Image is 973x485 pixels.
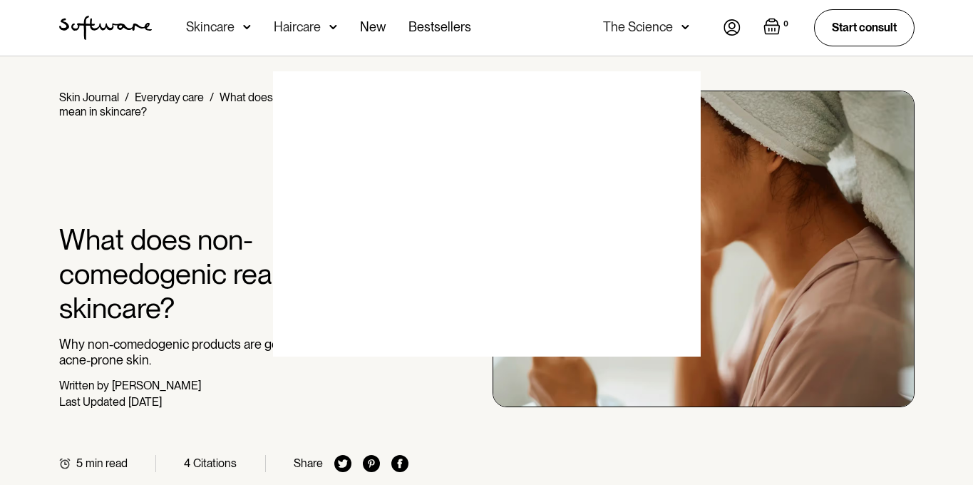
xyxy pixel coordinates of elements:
img: twitter icon [334,455,351,472]
a: Everyday care [135,91,204,104]
div: Share [294,456,323,470]
img: arrow down [329,20,337,34]
a: home [59,16,152,40]
div: 0 [781,18,791,31]
div: The Science [603,20,673,34]
div: 5 [76,456,83,470]
a: Open cart [763,18,791,38]
div: [DATE] [128,395,162,409]
div: Last Updated [59,395,125,409]
div: Haircare [274,20,321,34]
a: Skin Journal [59,91,119,104]
p: Why non-comedogenic products are good for sensitive and acne-prone skin. [59,337,409,367]
div: Citations [193,456,237,470]
div: / [210,91,214,104]
a: Start consult [814,9,915,46]
div: Written by [59,379,109,392]
h1: What does non-comedogenic really mean in skincare? [59,223,409,325]
img: facebook icon [391,455,408,472]
div: / [125,91,129,104]
img: arrow down [243,20,251,34]
div: 4 [184,456,190,470]
img: arrow down [681,20,689,34]
img: pinterest icon [363,455,380,472]
div: [PERSON_NAME] [112,379,201,392]
div: Skincare [186,20,235,34]
img: Software Logo [59,16,152,40]
div: min read [86,456,128,470]
div: What does non-comedogenic really mean in skincare? [59,91,394,118]
img: blank image [273,71,701,357]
